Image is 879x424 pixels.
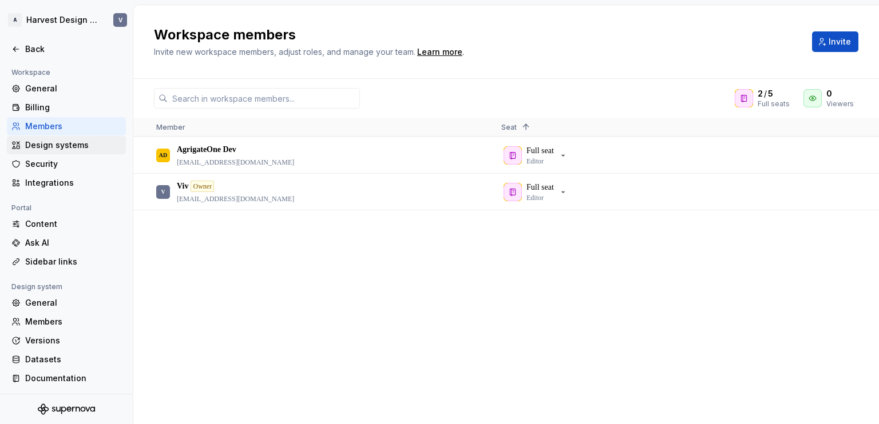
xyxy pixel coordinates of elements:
a: Design systems [7,136,126,154]
span: Invite new workspace members, adjust roles, and manage your team. [154,47,415,57]
div: Design systems [25,139,121,151]
div: Security [25,158,121,170]
p: Editor [526,157,544,166]
p: [EMAIL_ADDRESS][DOMAIN_NAME] [177,194,294,203]
div: V [161,181,165,203]
a: Ask AI [7,234,126,252]
div: General [25,297,121,309]
span: Member [156,123,185,131]
div: Sidebar links [25,256,121,267]
div: Owner [191,181,214,192]
div: V [118,15,122,25]
p: [EMAIL_ADDRESS][DOMAIN_NAME] [177,158,294,167]
p: Full seat [526,182,554,193]
p: AgrigateOne Dev [177,144,236,155]
button: Full seatEditor [501,144,572,167]
a: Content [7,215,126,233]
button: Full seatEditor [501,181,572,203]
a: Learn more [417,46,462,58]
div: General [25,83,121,94]
div: / [758,88,790,99]
a: Datasets [7,350,126,369]
a: Security [7,155,126,173]
p: Viv [177,181,188,192]
span: 2 [758,88,763,99]
div: Versions [25,335,121,346]
span: . [415,48,464,57]
div: Documentation [25,373,121,384]
div: Full seats [758,99,790,109]
div: AD [159,144,167,166]
div: Workspace [7,66,55,79]
div: Content [25,218,121,230]
a: Sidebar links [7,253,126,271]
div: Billing [25,102,121,113]
div: Datasets [25,354,121,365]
a: Members [7,117,126,135]
div: Members [25,316,121,327]
button: Invite [812,31,858,52]
a: General [7,79,126,98]
div: Harvest Design System [26,14,100,26]
input: Search in workspace members... [168,88,360,109]
span: Invite [829,36,851,47]
a: General [7,294,126,312]
a: Members [7,313,126,331]
div: A [8,13,22,27]
p: Full seat [526,145,554,157]
span: 5 [768,88,773,99]
a: Billing [7,98,126,117]
h2: Workspace members [154,26,798,44]
a: Documentation [7,369,126,387]
p: Editor [526,193,544,202]
div: Design system [7,280,67,294]
span: 0 [826,88,832,99]
button: AHarvest Design SystemV [2,7,130,33]
div: Viewers [826,99,854,109]
a: Versions [7,331,126,350]
span: Seat [501,123,517,131]
a: Integrations [7,174,126,192]
div: Back [25,43,121,55]
div: Members [25,121,121,132]
div: Integrations [25,177,121,189]
div: Portal [7,201,36,215]
div: Ask AI [25,237,121,249]
a: Back [7,40,126,58]
svg: Supernova Logo [38,403,95,415]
